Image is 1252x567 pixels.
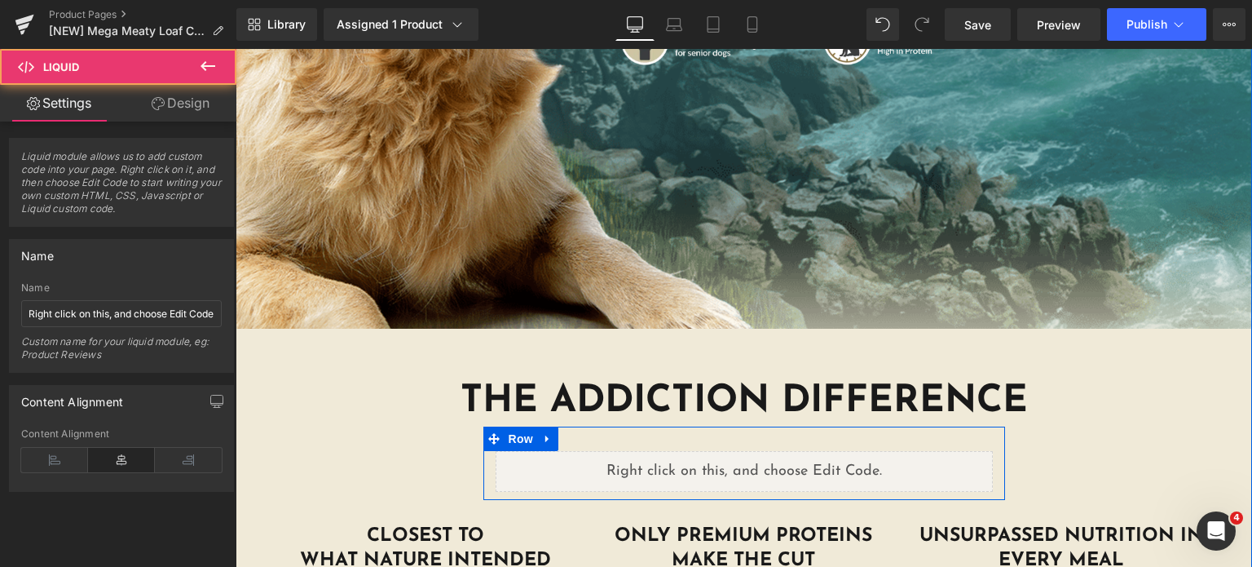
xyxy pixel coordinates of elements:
[269,378,302,402] span: Row
[1017,8,1100,41] a: Preview
[733,8,772,41] a: Mobile
[44,500,337,525] h1: WHAT NATURE INTENDED
[43,60,79,73] span: Liquid
[21,386,123,409] div: Content Alignment
[236,8,317,41] a: New Library
[1213,8,1245,41] button: More
[1197,512,1236,551] iframe: Intercom live chat
[1230,512,1243,525] span: 4
[1107,8,1206,41] button: Publish
[694,8,733,41] a: Tablet
[32,329,985,378] h1: THE ADDICTION DIFFERENCE
[866,8,899,41] button: Undo
[906,8,938,41] button: Redo
[49,8,236,21] a: Product Pages
[1126,18,1167,31] span: Publish
[49,24,205,38] span: [NEW] Mega Meaty Loaf Country Chicken Wet Dog Food 700g [ATC]
[21,335,222,372] div: Custom name for your liquid module, eg: Product Reviews
[679,476,972,525] h1: UNSURPASSED NUTRITION IN EVERY MEAL
[267,17,306,32] span: Library
[44,476,337,500] h1: CLOSEST TO
[964,16,991,33] span: Save
[21,150,222,226] span: Liquid module allows us to add custom code into your page. Right click on it, and then choose Edi...
[655,8,694,41] a: Laptop
[337,16,465,33] div: Assigned 1 Product
[1037,16,1081,33] span: Preview
[615,8,655,41] a: Desktop
[121,85,240,122] a: Design
[302,378,323,402] a: Expand / Collapse
[21,282,222,294] div: Name
[361,476,655,525] h1: ONLY PREMIUM PROTEINS MAKE THE CUT
[21,428,222,440] div: Content Alignment
[21,240,54,263] div: Name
